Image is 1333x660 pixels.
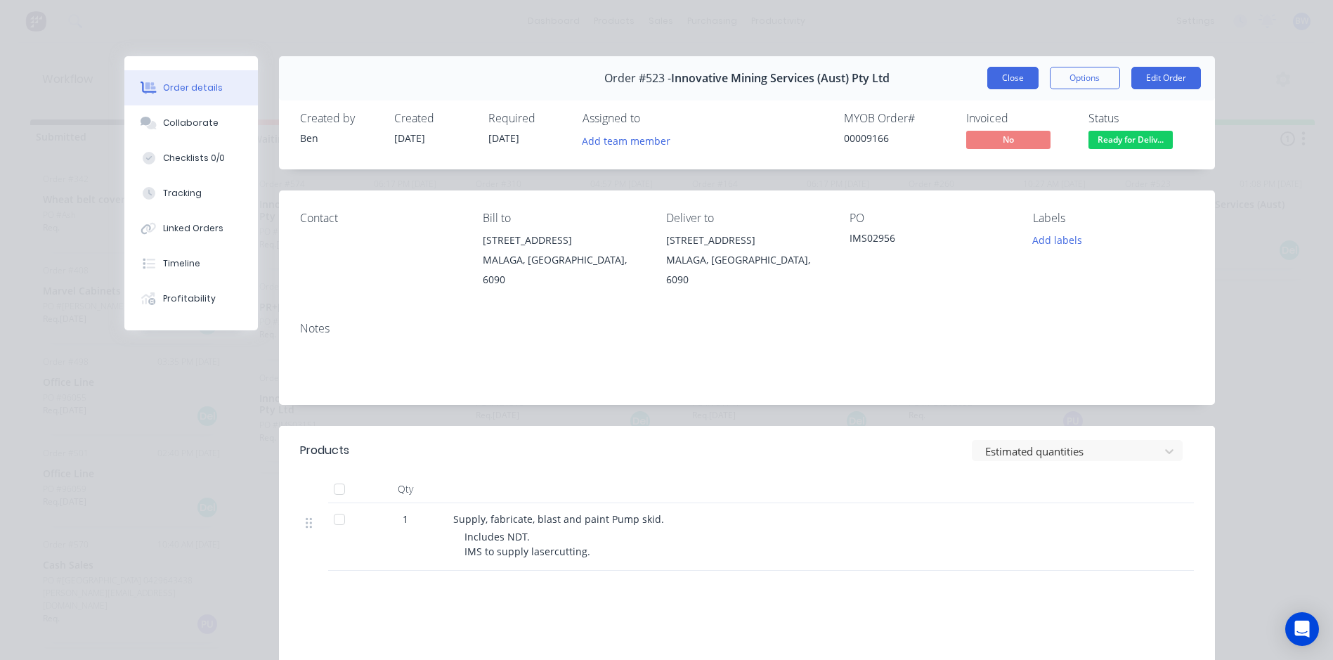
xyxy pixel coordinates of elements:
[394,112,472,125] div: Created
[583,112,723,125] div: Assigned to
[1088,131,1173,148] span: Ready for Deliv...
[124,70,258,105] button: Order details
[300,112,377,125] div: Created by
[163,187,202,200] div: Tracking
[966,131,1051,148] span: No
[488,112,566,125] div: Required
[850,212,1010,225] div: PO
[483,231,644,250] div: [STREET_ADDRESS]
[844,112,949,125] div: MYOB Order #
[1088,131,1173,152] button: Ready for Deliv...
[483,250,644,290] div: MALAGA, [GEOGRAPHIC_DATA], 6090
[403,512,408,526] span: 1
[1050,67,1120,89] button: Options
[483,231,644,290] div: [STREET_ADDRESS]MALAGA, [GEOGRAPHIC_DATA], 6090
[300,131,377,145] div: Ben
[163,257,200,270] div: Timeline
[163,292,216,305] div: Profitability
[844,131,949,145] div: 00009166
[124,105,258,141] button: Collaborate
[483,212,644,225] div: Bill to
[1033,212,1194,225] div: Labels
[987,67,1039,89] button: Close
[163,117,219,129] div: Collaborate
[574,131,677,150] button: Add team member
[163,152,225,164] div: Checklists 0/0
[124,281,258,316] button: Profitability
[1025,231,1090,250] button: Add labels
[453,512,664,526] span: Supply, fabricate, blast and paint Pump skid.
[124,176,258,211] button: Tracking
[394,131,425,145] span: [DATE]
[666,250,827,290] div: MALAGA, [GEOGRAPHIC_DATA], 6090
[1285,612,1319,646] div: Open Intercom Messenger
[163,222,223,235] div: Linked Orders
[363,475,448,503] div: Qty
[464,530,590,558] span: Includes NDT. IMS to supply lasercutting.
[163,82,223,94] div: Order details
[583,131,678,150] button: Add team member
[966,112,1072,125] div: Invoiced
[124,141,258,176] button: Checklists 0/0
[300,442,349,459] div: Products
[666,231,827,290] div: [STREET_ADDRESS]MALAGA, [GEOGRAPHIC_DATA], 6090
[488,131,519,145] span: [DATE]
[300,322,1194,335] div: Notes
[124,211,258,246] button: Linked Orders
[300,212,461,225] div: Contact
[671,72,890,85] span: Innovative Mining Services (Aust) Pty Ltd
[850,231,1010,250] div: IMS02956
[604,72,671,85] span: Order #523 -
[666,212,827,225] div: Deliver to
[1131,67,1201,89] button: Edit Order
[124,246,258,281] button: Timeline
[1088,112,1194,125] div: Status
[666,231,827,250] div: [STREET_ADDRESS]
